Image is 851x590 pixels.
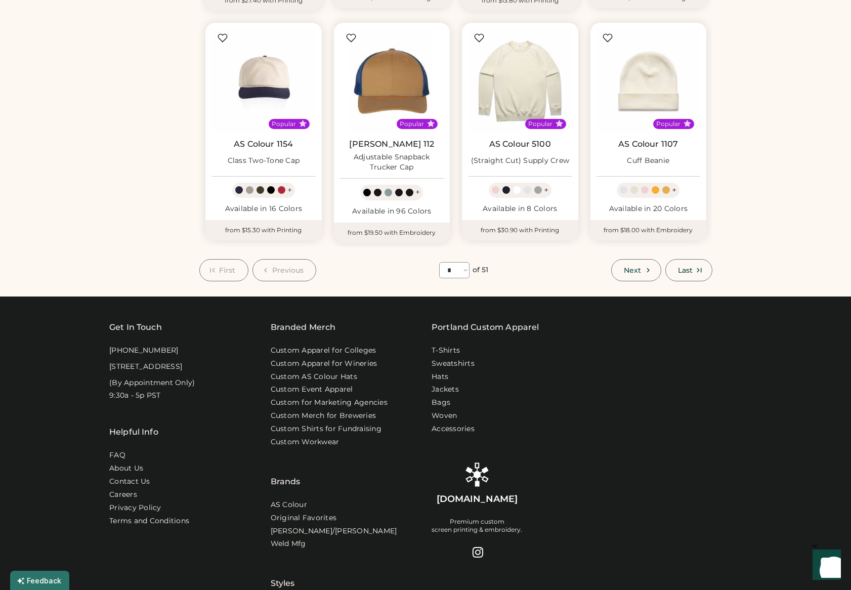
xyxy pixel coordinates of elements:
a: Weld Mfg [271,539,306,549]
div: Popular [400,120,424,128]
div: 9:30a - 5p PST [109,391,161,401]
div: Get In Touch [109,321,162,333]
a: FAQ [109,450,125,460]
button: Last [665,259,712,281]
div: from $15.30 with Printing [205,220,322,240]
div: + [287,185,292,196]
a: T-Shirts [432,346,460,356]
span: First [219,267,236,274]
div: Styles [271,552,295,589]
a: AS Colour 5100 [489,139,551,149]
a: Accessories [432,424,475,434]
a: Bags [432,398,450,408]
a: Custom Shirts for Fundraising [271,424,381,434]
a: Custom Merch for Breweries [271,411,376,421]
a: Hats [432,372,448,382]
div: Premium custom screen printing & embroidery. [432,518,522,534]
div: from $18.00 with Embroidery [590,220,707,240]
img: AS Colour 1154 Class Two-Tone Cap [211,29,316,133]
a: Custom Workwear [271,437,339,447]
img: Rendered Logo - Screens [465,462,489,487]
img: Richardson 112 Adjustable Snapback Trucker Cap [340,29,444,133]
div: [PHONE_NUMBER] [109,346,179,356]
a: AS Colour 1107 [618,139,678,149]
div: Class Two-Tone Cap [228,156,300,166]
iframe: Front Chat [803,544,846,588]
div: Popular [272,120,296,128]
img: AS Colour 1107 Cuff Beanie [597,29,701,133]
div: + [415,187,420,198]
div: from $19.50 with Embroidery [334,223,450,243]
div: (Straight Cut) Supply Crew [471,156,570,166]
a: Sweatshirts [432,359,475,369]
div: [STREET_ADDRESS] [109,362,182,372]
a: Original Favorites [271,513,337,523]
div: Available in 8 Colors [468,204,572,214]
div: Helpful Info [109,426,158,438]
a: About Us [109,463,143,474]
button: Popular Style [427,120,435,128]
img: AS Colour 5100 (Straight Cut) Supply Crew [468,29,572,133]
div: (By Appointment Only) [109,378,195,388]
div: Branded Merch [271,321,336,333]
a: Privacy Policy [109,503,161,513]
a: Contact Us [109,477,150,487]
a: Custom Apparel for Colleges [271,346,376,356]
div: [DOMAIN_NAME] [437,493,518,505]
button: Popular Style [299,120,307,128]
button: Previous [252,259,317,281]
button: First [199,259,248,281]
a: Custom Apparel for Wineries [271,359,377,369]
div: Terms and Conditions [109,516,189,526]
a: Portland Custom Apparel [432,321,539,333]
div: + [672,185,676,196]
a: Custom for Marketing Agencies [271,398,388,408]
div: Available in 20 Colors [597,204,701,214]
div: from $30.90 with Printing [462,220,578,240]
button: Popular Style [684,120,691,128]
span: Previous [272,267,304,274]
div: Available in 96 Colors [340,206,444,217]
div: Brands [271,450,301,488]
button: Popular Style [556,120,563,128]
a: Custom AS Colour Hats [271,372,357,382]
a: [PERSON_NAME] 112 [349,139,434,149]
div: Popular [528,120,552,128]
a: AS Colour 1154 [234,139,293,149]
a: Custom Event Apparel [271,385,353,395]
div: Cuff Beanie [627,156,669,166]
div: Available in 16 Colors [211,204,316,214]
div: + [544,185,548,196]
a: AS Colour [271,500,307,510]
button: Next [611,259,661,281]
a: Careers [109,490,137,500]
div: Popular [656,120,680,128]
span: Next [624,267,641,274]
div: of 51 [473,265,489,275]
a: Woven [432,411,457,421]
a: [PERSON_NAME]/[PERSON_NAME] [271,526,397,536]
a: Jackets [432,385,459,395]
div: Adjustable Snapback Trucker Cap [340,152,444,173]
span: Last [678,267,693,274]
